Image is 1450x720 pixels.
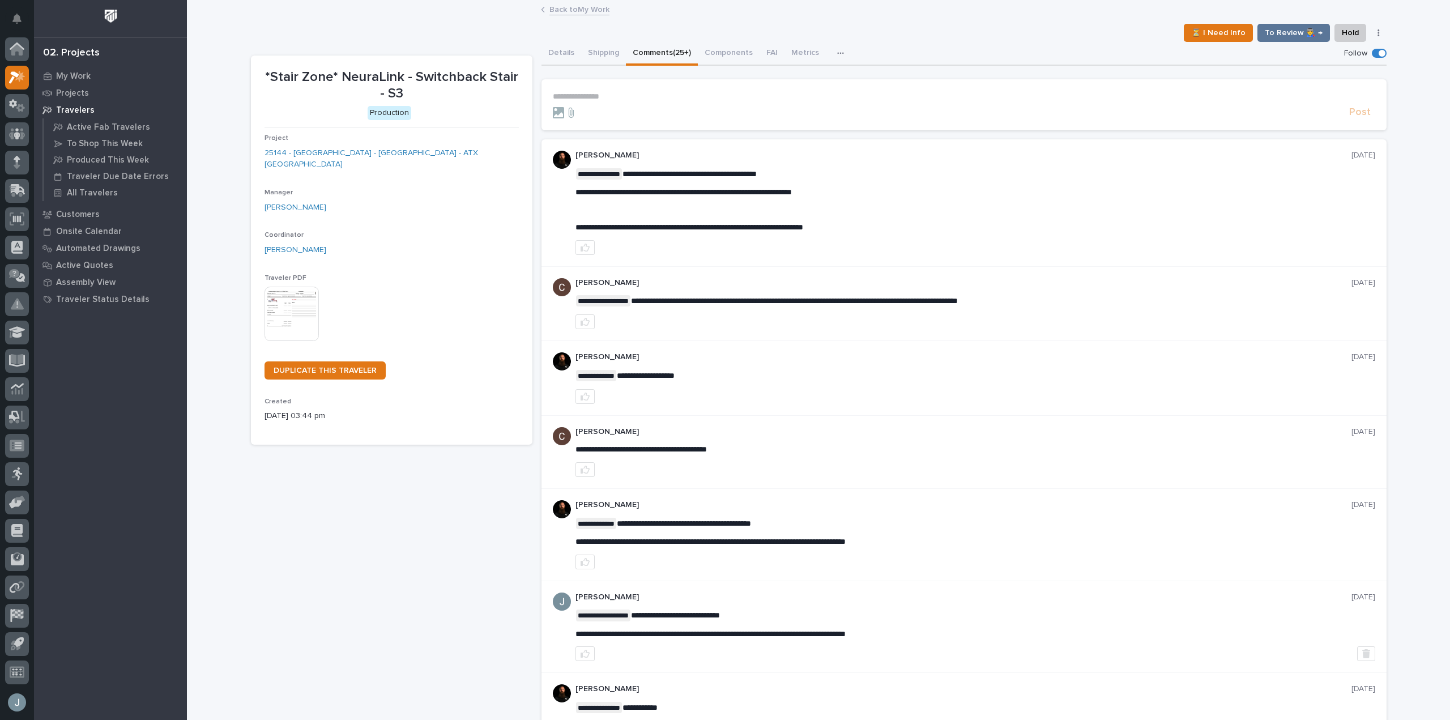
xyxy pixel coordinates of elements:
span: DUPLICATE THIS TRAVELER [274,367,377,374]
img: zmKUmRVDQjmBLfnAs97p [553,500,571,518]
p: Automated Drawings [56,244,140,254]
p: [DATE] [1351,278,1375,288]
a: Assembly View [34,274,187,291]
span: Hold [1342,26,1359,40]
p: All Travelers [67,188,118,198]
p: [DATE] [1351,352,1375,362]
a: [PERSON_NAME] [265,244,326,256]
a: Back toMy Work [549,2,609,15]
button: like this post [575,462,595,477]
button: like this post [575,646,595,661]
p: [PERSON_NAME] [575,151,1351,160]
button: Metrics [784,42,826,66]
img: ACg8ocIJHU6JEmo4GV-3KL6HuSvSpWhSGqG5DdxF6tKpN6m2=s96-c [553,593,571,611]
a: Produced This Week [44,152,187,168]
a: DUPLICATE THIS TRAVELER [265,361,386,380]
p: Active Fab Travelers [67,122,150,133]
a: 25144 - [GEOGRAPHIC_DATA] - [GEOGRAPHIC_DATA] - ATX [GEOGRAPHIC_DATA] [265,147,519,171]
p: [DATE] [1351,500,1375,510]
span: ⏳ I Need Info [1191,26,1246,40]
p: To Shop This Week [67,139,143,149]
a: Travelers [34,101,187,118]
p: Travelers [56,105,95,116]
span: Project [265,135,288,142]
p: Follow [1344,49,1367,58]
button: like this post [575,314,595,329]
p: Active Quotes [56,261,113,271]
p: [DATE] [1351,427,1375,437]
p: [PERSON_NAME] [575,593,1351,602]
button: To Review 👨‍🏭 → [1257,24,1330,42]
p: [PERSON_NAME] [575,500,1351,510]
button: Components [698,42,760,66]
p: Traveler Due Date Errors [67,172,169,182]
p: [DATE] [1351,151,1375,160]
div: 02. Projects [43,47,100,59]
button: FAI [760,42,784,66]
a: Automated Drawings [34,240,187,257]
a: Active Fab Travelers [44,119,187,135]
button: like this post [575,389,595,404]
a: Onsite Calendar [34,223,187,240]
button: users-avatar [5,691,29,714]
img: zmKUmRVDQjmBLfnAs97p [553,352,571,370]
div: Production [368,106,411,120]
p: [PERSON_NAME] [575,278,1351,288]
button: Delete post [1357,646,1375,661]
span: Coordinator [265,232,304,238]
img: Workspace Logo [100,6,121,27]
button: Post [1345,106,1375,119]
span: To Review 👨‍🏭 → [1265,26,1323,40]
span: Created [265,398,291,405]
p: Assembly View [56,278,116,288]
p: Onsite Calendar [56,227,122,237]
a: Traveler Due Date Errors [44,168,187,184]
p: Traveler Status Details [56,295,150,305]
p: Customers [56,210,100,220]
img: AGNmyxaji213nCK4JzPdPN3H3CMBhXDSA2tJ_sy3UIa5=s96-c [553,278,571,296]
p: My Work [56,71,91,82]
p: [DATE] 03:44 pm [265,410,519,422]
a: Projects [34,84,187,101]
button: Shipping [581,42,626,66]
button: Notifications [5,7,29,31]
button: Comments (25+) [626,42,698,66]
a: All Travelers [44,185,187,201]
span: Manager [265,189,293,196]
p: [PERSON_NAME] [575,352,1351,362]
p: [PERSON_NAME] [575,684,1351,694]
p: *Stair Zone* NeuraLink - Switchback Stair - S3 [265,69,519,102]
p: [DATE] [1351,593,1375,602]
a: Traveler Status Details [34,291,187,308]
img: zmKUmRVDQjmBLfnAs97p [553,151,571,169]
p: Produced This Week [67,155,149,165]
img: AGNmyxaji213nCK4JzPdPN3H3CMBhXDSA2tJ_sy3UIa5=s96-c [553,427,571,445]
a: To Shop This Week [44,135,187,151]
button: like this post [575,240,595,255]
span: Traveler PDF [265,275,306,282]
p: [PERSON_NAME] [575,427,1351,437]
a: Customers [34,206,187,223]
button: ⏳ I Need Info [1184,24,1253,42]
a: [PERSON_NAME] [265,202,326,214]
img: zmKUmRVDQjmBLfnAs97p [553,684,571,702]
button: Hold [1334,24,1366,42]
p: [DATE] [1351,684,1375,694]
button: Details [541,42,581,66]
div: Notifications [14,14,29,32]
span: Post [1349,106,1371,119]
button: like this post [575,555,595,569]
a: My Work [34,67,187,84]
p: Projects [56,88,89,99]
a: Active Quotes [34,257,187,274]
